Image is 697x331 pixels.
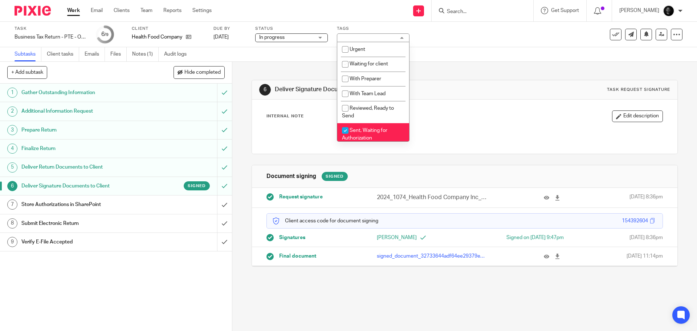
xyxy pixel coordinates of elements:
[21,106,147,117] h1: Additional Information Request
[629,193,663,202] span: [DATE] 8:36pm
[279,253,316,260] span: Final document
[15,33,87,41] div: Business Tax Return - PTE - On Extension
[377,234,465,241] p: [PERSON_NAME]
[101,30,109,39] div: 6
[15,47,41,61] a: Subtasks
[21,162,147,173] h1: Deliver Return Documents to Client
[377,253,486,260] p: signed_document_32733644adf64ee29379e079aac90eb5.pdf
[91,7,103,14] a: Email
[7,66,47,78] button: + Add subtask
[607,87,670,93] div: Task request signature
[188,183,206,189] span: Signed
[7,162,17,173] div: 5
[163,7,182,14] a: Reports
[47,47,79,61] a: Client tasks
[21,237,147,247] h1: Verify E-File Accepted
[377,193,486,202] p: 2024_1074_Health Food Company Inc_GovernmentCopy_S-Corporation.pdf
[350,47,365,52] span: Urgent
[21,125,147,136] h1: Prepare Return
[272,217,378,225] p: Client access code for document signing
[7,125,17,135] div: 3
[213,26,246,32] label: Due by
[279,193,323,201] span: Request signature
[21,218,147,229] h1: Submit Electronic Return
[622,217,648,225] div: 154392604
[132,47,159,61] a: Notes (1)
[663,5,674,17] img: Chris.jpg
[132,33,182,41] p: Health Food Company
[350,61,388,66] span: Waiting for client
[612,110,663,122] button: Edit description
[350,76,381,81] span: With Preparer
[629,234,663,241] span: [DATE] 8:36pm
[322,172,348,181] div: Signed
[140,7,152,14] a: Team
[184,70,221,76] span: Hide completed
[619,7,659,14] p: [PERSON_NAME]
[7,144,17,154] div: 4
[446,9,511,15] input: Search
[7,181,17,191] div: 6
[213,35,229,40] span: [DATE]
[266,113,304,119] p: Internal Note
[7,199,17,210] div: 7
[21,199,147,210] h1: Store Authorizations in SharePoint
[21,181,147,191] h1: Deliver Signature Documents to Client
[476,234,564,241] div: Signed on [DATE] 9:47pm
[7,218,17,229] div: 8
[255,26,328,32] label: Status
[15,6,51,16] img: Pixie
[551,8,579,13] span: Get Support
[627,253,663,260] span: [DATE] 11:14pm
[266,173,316,180] h1: Document signing
[7,88,17,98] div: 1
[7,106,17,117] div: 2
[259,84,271,96] div: 6
[174,66,225,78] button: Hide completed
[192,7,212,14] a: Settings
[259,35,285,40] span: In progress
[350,91,386,96] span: With Team Lead
[110,47,127,61] a: Files
[342,128,387,141] span: Sent, Waiting for Authorization
[15,26,87,32] label: Task
[114,7,130,14] a: Clients
[7,237,17,247] div: 9
[164,47,192,61] a: Audit logs
[342,106,394,118] span: Reviewed, Ready to Send
[105,33,109,37] small: /9
[85,47,105,61] a: Emails
[337,26,409,32] label: Tags
[67,7,80,14] a: Work
[21,87,147,98] h1: Gather Outstanding Information
[132,26,204,32] label: Client
[279,234,305,241] span: Signatures
[21,143,147,154] h1: Finalize Return
[275,86,480,93] h1: Deliver Signature Documents to Client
